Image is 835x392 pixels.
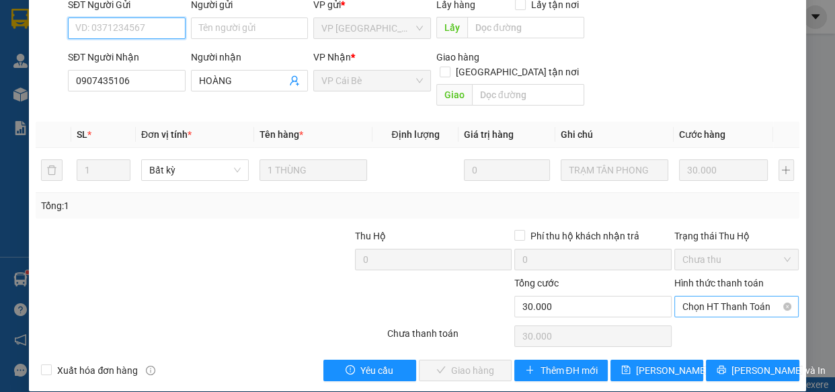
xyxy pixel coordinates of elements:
[679,159,768,181] input: 0
[731,363,826,378] span: [PERSON_NAME] và In
[289,75,300,86] span: user-add
[11,28,106,44] div: VU
[706,360,799,381] button: printer[PERSON_NAME] và In
[514,278,559,288] span: Tổng cước
[514,360,607,381] button: plusThêm ĐH mới
[52,363,143,378] span: Xuất hóa đơn hàng
[113,90,145,104] span: Chưa :
[682,297,791,317] span: Chọn HT Thanh Toán
[540,363,597,378] span: Thêm ĐH mới
[391,129,439,140] span: Định lượng
[323,360,416,381] button: exclamation-circleYêu cầu
[779,159,794,181] button: plus
[419,360,512,381] button: checkGiao hàng
[68,50,186,65] div: SĐT Người Nhận
[146,366,155,375] span: info-circle
[360,363,393,378] span: Yêu cầu
[610,360,703,381] button: save[PERSON_NAME] thay đổi
[115,11,251,44] div: VP [GEOGRAPHIC_DATA]
[41,198,323,213] div: Tổng: 1
[346,365,355,376] span: exclamation-circle
[436,84,472,106] span: Giao
[386,326,514,350] div: Chưa thanh toán
[149,160,241,180] span: Bất kỳ
[41,159,63,181] button: delete
[436,52,479,63] span: Giao hàng
[115,44,251,60] div: NGÂN
[321,18,423,38] span: VP Sài Gòn
[682,249,791,270] span: Chưa thu
[355,231,386,241] span: Thu Hộ
[555,122,674,148] th: Ghi chú
[115,60,251,79] div: 0987523650
[561,159,668,181] input: Ghi Chú
[525,229,645,243] span: Phí thu hộ khách nhận trả
[467,17,584,38] input: Dọc đường
[525,365,534,376] span: plus
[11,13,32,27] span: Gửi:
[260,159,367,181] input: VD: Bàn, Ghế
[436,17,467,38] span: Lấy
[313,52,351,63] span: VP Nhận
[674,278,764,288] label: Hình thức thanh toán
[191,50,309,65] div: Người nhận
[636,363,744,378] span: [PERSON_NAME] thay đổi
[621,365,631,376] span: save
[141,129,192,140] span: Đơn vị tính
[11,44,106,63] div: 0888465495
[472,84,584,106] input: Dọc đường
[115,13,147,27] span: Nhận:
[450,65,584,79] span: [GEOGRAPHIC_DATA] tận nơi
[783,303,791,311] span: close-circle
[260,129,303,140] span: Tên hàng
[674,229,799,243] div: Trạng thái Thu Hộ
[77,129,87,140] span: SL
[679,129,725,140] span: Cước hàng
[717,365,726,376] span: printer
[113,87,253,106] div: 70.000
[464,129,514,140] span: Giá trị hàng
[464,159,550,181] input: 0
[321,71,423,91] span: VP Cái Bè
[11,11,106,28] div: VP Cái Bè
